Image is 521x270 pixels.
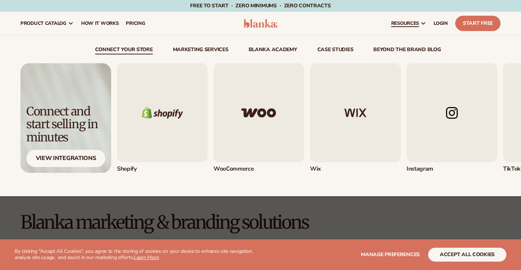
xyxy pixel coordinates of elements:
span: resources [391,20,419,26]
div: View Integrations [26,150,105,167]
span: pricing [126,20,145,26]
a: How It Works [78,12,122,35]
div: Instagram [407,165,497,173]
img: Instagram logo. [407,63,497,162]
a: Instagram logo. Instagram [407,63,497,173]
span: Manage preferences [361,251,420,258]
span: How It Works [81,20,119,26]
a: Shopify logo. Shopify [117,63,208,173]
img: Shopify logo. [117,63,208,162]
img: Wix logo. [310,63,401,162]
div: Shopify [117,165,208,173]
a: Marketing services [173,47,229,54]
div: 2 / 5 [214,63,304,173]
div: 3 / 5 [310,63,401,173]
a: Start Free [455,16,501,31]
a: case studies [317,47,354,54]
a: LOGIN [430,12,452,35]
a: Blanka Academy [249,47,297,54]
a: beyond the brand blog [373,47,441,54]
div: 4 / 5 [407,63,497,173]
a: Wix logo. Wix [310,63,401,173]
div: Connect and start selling in minutes [26,105,105,144]
img: logo [243,19,278,28]
a: product catalog [17,12,78,35]
button: accept all cookies [428,248,506,262]
a: Learn More [134,254,159,261]
img: Woo commerce logo. [214,63,304,162]
div: 1 / 5 [117,63,208,173]
a: Light background with shadow. Connect and start selling in minutes View Integrations [20,63,111,173]
a: resources [388,12,430,35]
span: Free to start · ZERO minimums · ZERO contracts [190,2,331,9]
a: Woo commerce logo. WooCommerce [214,63,304,173]
span: product catalog [20,20,67,26]
button: Manage preferences [361,248,420,262]
a: connect your store [95,47,153,54]
div: WooCommerce [214,165,304,173]
p: By clicking "Accept All Cookies", you agree to the storing of cookies on your device to enhance s... [15,248,270,261]
div: Wix [310,165,401,173]
img: Light background with shadow. [20,63,111,173]
span: LOGIN [434,20,448,26]
a: pricing [122,12,149,35]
